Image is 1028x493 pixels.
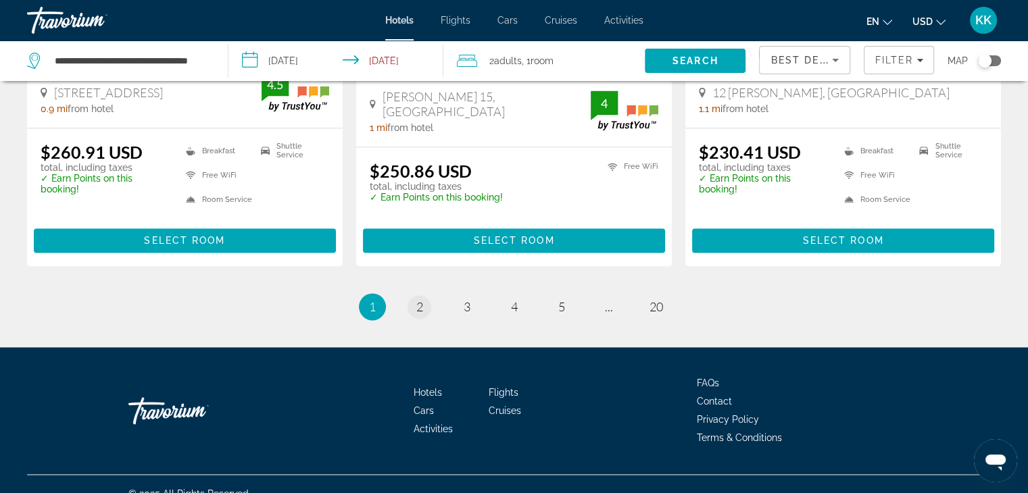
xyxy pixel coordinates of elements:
[837,142,912,159] li: Breakfast
[699,162,827,173] p: total, including taxes
[68,103,114,114] span: from hotel
[41,173,169,194] p: ✓ Earn Points on this booking!
[802,235,883,246] span: Select Room
[975,14,992,27] span: KK
[723,103,768,114] span: from hotel
[699,173,827,194] p: ✓ Earn Points on this booking!
[363,228,665,253] button: Select Room
[974,439,1017,482] iframe: Кнопка запуска окна обмена сообщениями
[179,190,254,208] li: Room Service
[179,142,254,159] li: Breakfast
[968,55,1001,67] button: Toggle map
[966,6,1001,34] button: User Menu
[128,390,264,431] a: Go Home
[41,142,143,162] ins: $260.91 USD
[179,166,254,184] li: Free WiFi
[531,55,554,66] span: Room
[545,15,577,26] a: Cruises
[712,85,950,100] span: 12 [PERSON_NAME], [GEOGRAPHIC_DATA]
[837,166,912,184] li: Free WiFi
[511,299,518,314] span: 4
[604,15,643,26] a: Activities
[41,103,68,114] span: 0.9 mi
[699,142,801,162] ins: $230.41 USD
[672,55,718,66] span: Search
[370,192,503,203] p: ✓ Earn Points on this booking!
[489,51,522,70] span: 2
[369,299,376,314] span: 1
[770,55,841,66] span: Best Deals
[699,103,723,114] span: 1.1 mi
[370,181,503,192] p: total, including taxes
[864,46,934,74] button: Filters
[54,85,163,100] span: [STREET_ADDRESS]
[363,232,665,246] a: Select Room
[144,235,225,246] span: Select Room
[912,11,946,31] button: Change currency
[370,161,472,181] ins: $250.86 USD
[228,41,443,81] button: Select check in and out date
[497,15,518,26] a: Cars
[385,15,414,26] a: Hotels
[254,142,329,159] li: Shuttle Service
[692,228,994,253] button: Select Room
[414,405,434,416] a: Cars
[27,293,1001,320] nav: Pagination
[591,95,618,111] div: 4
[41,162,169,173] p: total, including taxes
[489,387,518,398] a: Flights
[601,161,658,172] li: Free WiFi
[441,15,470,26] a: Flights
[912,16,933,27] span: USD
[912,142,987,159] li: Shuttle Service
[837,190,912,208] li: Room Service
[645,49,745,73] button: Search
[770,52,839,68] mat-select: Sort by
[697,378,719,388] a: FAQs
[866,11,892,31] button: Change language
[34,232,336,246] a: Select Room
[416,299,423,314] span: 2
[262,72,329,111] img: TrustYou guest rating badge
[473,235,554,246] span: Select Room
[692,232,994,246] a: Select Room
[387,122,433,133] span: from hotel
[464,299,470,314] span: 3
[591,90,658,130] img: TrustYou guest rating badge
[697,396,732,407] a: Contact
[443,41,645,81] button: Travelers: 2 adults, 0 children
[875,55,913,66] span: Filter
[489,405,521,416] a: Cruises
[605,299,613,314] span: ...
[53,51,207,71] input: Search hotel destination
[34,228,336,253] button: Select Room
[866,16,879,27] span: en
[697,432,782,443] a: Terms & Conditions
[522,51,554,70] span: , 1
[948,51,968,70] span: Map
[494,55,522,66] span: Adults
[383,89,591,119] span: [PERSON_NAME] 15, [GEOGRAPHIC_DATA]
[558,299,565,314] span: 5
[370,122,387,133] span: 1 mi
[650,299,663,314] span: 20
[697,414,759,425] a: Privacy Policy
[414,387,442,398] a: Hotels
[27,3,162,38] a: Travorium
[414,423,453,434] a: Activities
